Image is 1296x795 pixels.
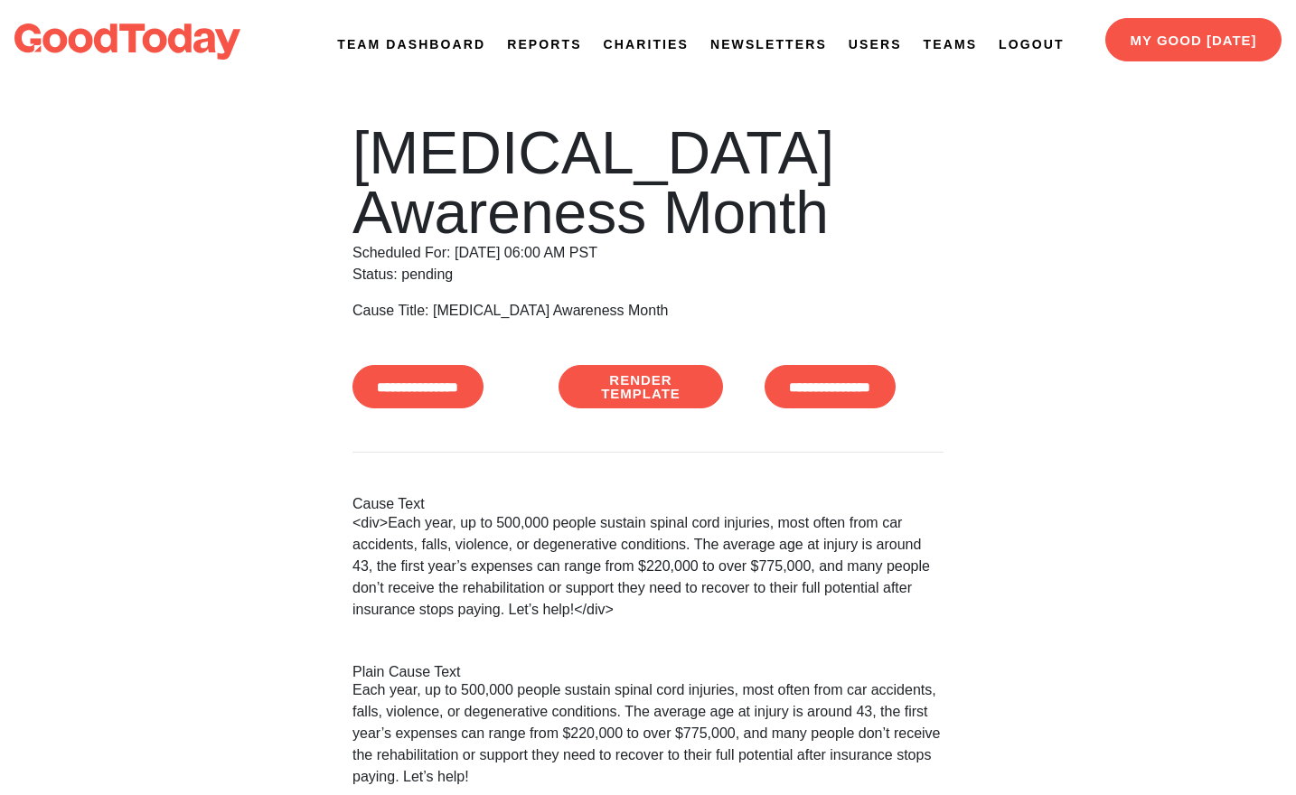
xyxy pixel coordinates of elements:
a: Render Template [559,365,723,408]
a: Team Dashboard [337,35,485,54]
a: Newsletters [710,35,827,54]
a: My Good [DATE] [1105,18,1282,61]
div: Scheduled For: [DATE] 06:00 AM PST Status: pending [352,123,944,285]
img: logo-dark-da6b47b19159aada33782b937e4e11ca563a98e0ec6b0b8896e274de7198bfd4.svg [14,23,240,60]
a: Teams [924,35,978,54]
h2: Cause Text [352,496,944,512]
a: Charities [604,35,689,54]
h2: Plain Cause Text [352,664,944,680]
h1: [MEDICAL_DATA] Awareness Month [352,123,944,242]
a: Reports [507,35,581,54]
div: Cause Title: [MEDICAL_DATA] Awareness Month [352,300,944,322]
a: Logout [999,35,1064,54]
a: Users [849,35,902,54]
